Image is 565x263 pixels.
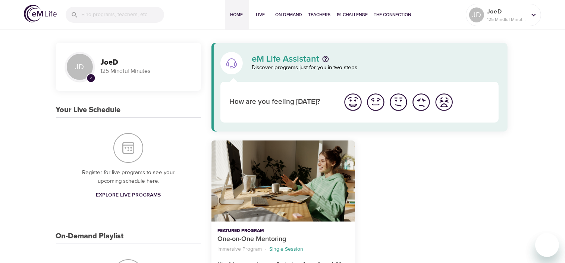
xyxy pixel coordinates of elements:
[226,57,238,69] img: eM Life Assistant
[101,67,192,75] p: 125 Mindful Minutes
[342,91,364,114] button: I'm feeling great
[252,55,319,64] p: eM Life Assistant
[71,168,186,185] p: Register for live programs to see your upcoming schedule here.
[365,92,386,112] img: good
[65,52,95,82] div: JD
[229,97,333,108] p: How are you feeling [DATE]?
[410,91,433,114] button: I'm feeling bad
[308,11,331,19] span: Teachers
[56,232,124,241] h3: On-Demand Playlist
[388,92,409,112] img: ok
[101,58,192,67] h3: JoeD
[217,244,349,254] nav: breadcrumb
[217,228,349,234] p: Featured Program
[469,7,484,22] div: JD
[276,11,302,19] span: On-Demand
[56,106,121,114] h3: Your Live Schedule
[113,133,143,163] img: Your Live Schedule
[24,5,57,22] img: logo
[364,91,387,114] button: I'm feeling good
[252,11,270,19] span: Live
[337,11,368,19] span: 1% Challenge
[217,245,262,253] p: Immersive Program
[433,91,455,114] button: I'm feeling worst
[269,245,303,253] p: Single Session
[411,92,431,112] img: bad
[343,92,363,112] img: great
[81,7,164,23] input: Find programs, teachers, etc...
[211,140,355,222] button: One-on-One Mentoring
[434,92,454,112] img: worst
[487,16,527,23] p: 125 Mindful Minutes
[387,91,410,114] button: I'm feeling ok
[96,191,161,200] span: Explore Live Programs
[217,234,349,244] p: One-on-One Mentoring
[252,64,499,72] p: Discover programs just for you in two steps
[374,11,411,19] span: The Connection
[93,188,164,202] a: Explore Live Programs
[535,233,559,257] iframe: Button to launch messaging window
[487,7,527,16] p: JoeD
[265,244,266,254] li: ·
[228,11,246,19] span: Home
